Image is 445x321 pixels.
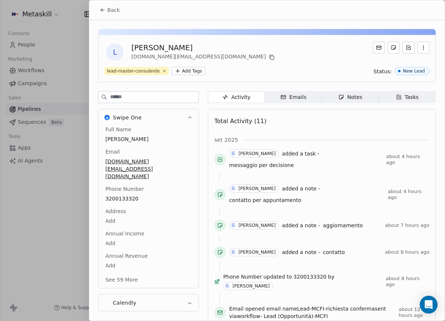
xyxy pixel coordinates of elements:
span: Email opened [229,306,265,312]
span: Annual Revenue [104,252,149,260]
span: added a note - [282,248,320,256]
span: [DOMAIN_NAME][EMAIL_ADDRESS][DOMAIN_NAME] [105,158,192,180]
div: G [226,283,229,289]
span: contatto [323,249,345,255]
span: 3200133320 [105,195,192,202]
span: Back [107,6,120,14]
img: Swipe One [104,115,110,120]
button: CalendlyCalendly [99,295,199,311]
div: G [232,151,235,157]
span: Total Activity (11) [214,118,266,125]
span: email name sent via workflow - [229,305,396,320]
span: Add [105,240,192,247]
div: Emails [280,93,306,101]
span: Lead-MCFI-richiesta conferma [297,306,375,312]
span: Phone Number [104,185,145,193]
span: about 8 hours ago [385,249,429,255]
div: [PERSON_NAME] [131,42,276,53]
span: [PERSON_NAME] [105,135,192,143]
div: G [232,222,235,228]
div: Notes [338,93,362,101]
button: Swipe OneSwipe One [99,109,199,126]
span: L [106,43,124,61]
div: Swipe OneSwipe One [99,126,199,288]
button: Add Tags [172,67,205,75]
span: Full Name [104,126,133,133]
div: G [232,249,235,255]
span: about 8 hours ago [386,276,429,288]
div: [PERSON_NAME] [238,151,275,156]
span: Swipe One [113,114,142,121]
a: aggiornamento [323,221,363,230]
span: Status: [374,68,392,75]
span: about 4 hours ago [388,189,429,200]
div: lead-master-consulente [107,68,159,74]
span: about 7 hours ago [385,222,429,228]
span: Phone Number [223,273,262,280]
span: messaggio per decisione [229,162,294,168]
div: [PERSON_NAME] [238,250,275,255]
button: See 59 More [101,273,142,286]
span: added a task - [282,150,319,157]
div: G [232,186,235,192]
span: updated to [263,273,292,280]
span: Add [105,217,192,225]
div: Tasks [396,93,419,101]
span: Email [104,148,121,155]
div: New Lead [403,68,425,74]
span: about 12 hours ago [399,306,429,318]
a: messaggio per decisione [229,161,294,170]
span: Calendly [113,299,136,306]
span: added a note - [282,185,320,192]
div: [PERSON_NAME] [238,223,275,228]
img: Calendly [104,300,110,305]
span: 3200133320 [293,273,326,280]
span: Address [104,208,128,215]
span: aggiornamento [323,222,363,228]
span: contatto per appuntamento [229,197,301,203]
a: contatto per appuntamento [229,196,301,205]
button: Back [95,3,124,17]
span: by [328,273,334,280]
div: Open Intercom Messenger [420,296,438,314]
div: [DOMAIN_NAME][EMAIL_ADDRESS][DOMAIN_NAME] [131,53,276,62]
div: [PERSON_NAME] [238,186,275,191]
div: [PERSON_NAME] [232,283,270,289]
span: added a note - [282,222,320,229]
span: Lead (Opportunità)-MCFI [264,313,328,319]
span: set 2025 [214,136,238,144]
span: about 4 hours ago [386,154,429,166]
span: Add [105,262,192,269]
a: contatto [323,248,345,257]
span: Annual Income [104,230,146,237]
